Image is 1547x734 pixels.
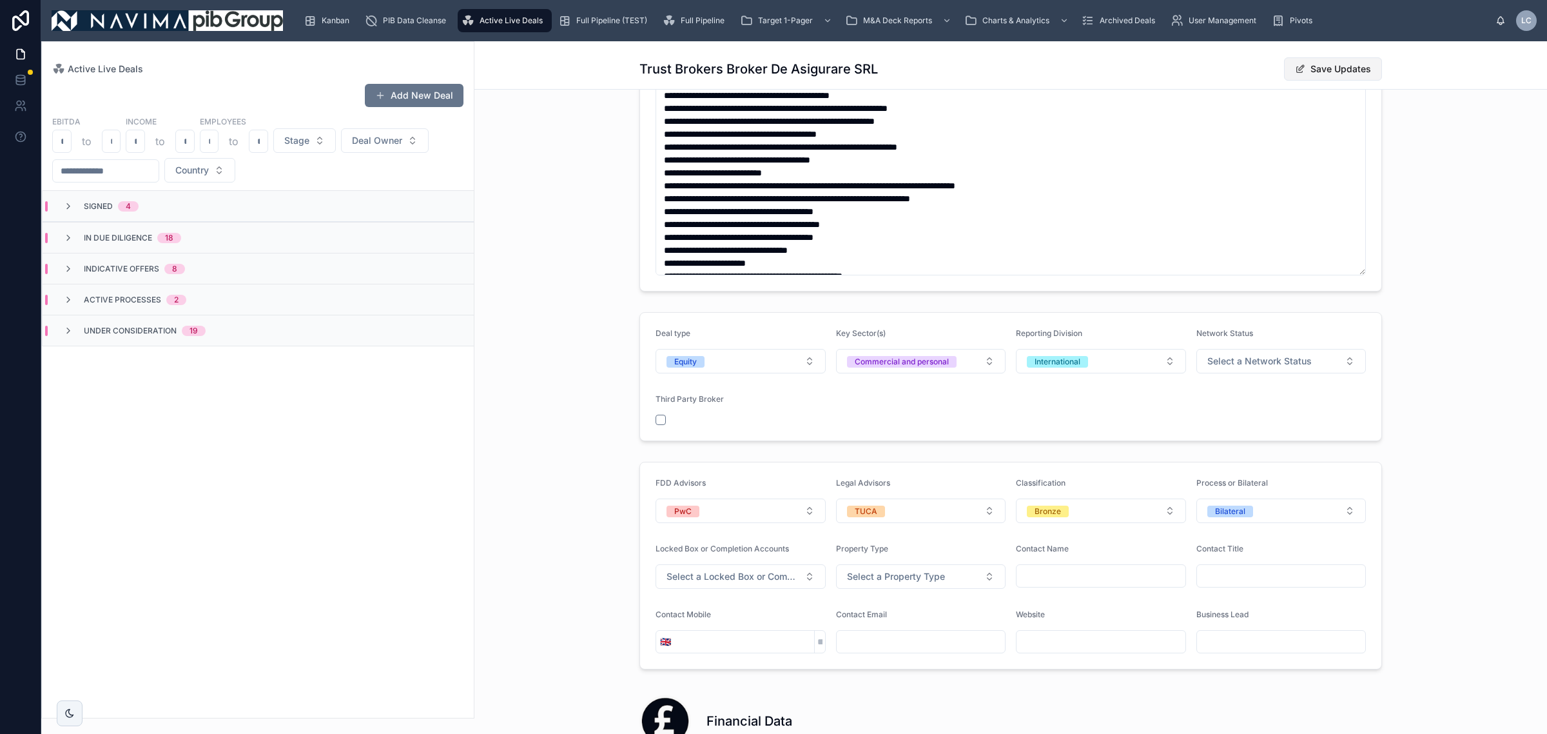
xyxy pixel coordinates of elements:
[836,328,886,338] span: Key Sector(s)
[365,84,463,107] button: Add New Deal
[1196,544,1243,553] span: Contact Title
[656,478,706,488] span: FDD Advisors
[982,15,1049,26] span: Charts & Analytics
[847,570,945,583] span: Select a Property Type
[1196,328,1253,338] span: Network Status
[82,134,92,149] p: to
[84,233,152,243] span: In Due Diligence
[836,478,890,488] span: Legal Advisors
[656,544,789,553] span: Locked Box or Completion Accounts
[656,610,711,619] span: Contact Mobile
[1035,506,1061,517] div: Bronze
[284,134,309,147] span: Stage
[229,134,238,149] p: to
[674,356,697,368] div: Equity
[273,128,336,153] button: Select Button
[1016,544,1069,553] span: Contact Name
[1016,349,1186,373] button: Select Button
[1196,349,1367,373] button: Select Button
[666,570,799,583] span: Select a Locked Box or Completion Accounts
[656,564,826,589] button: Select Button
[165,233,173,243] div: 18
[1189,15,1256,26] span: User Management
[1268,9,1321,32] a: Pivots
[660,635,671,648] span: 🇬🇧
[855,356,949,368] div: Commercial and personal
[836,564,1006,589] button: Select Button
[52,115,81,127] label: EBITDA
[174,295,179,305] div: 2
[52,10,283,31] img: App logo
[855,506,877,517] div: TUCA
[200,115,246,127] label: Employees
[960,9,1075,32] a: Charts & Analytics
[1215,506,1245,517] div: Bilateral
[836,544,888,553] span: Property Type
[1290,15,1312,26] span: Pivots
[126,115,157,127] label: Income
[836,499,1006,523] button: Select Button
[352,134,402,147] span: Deal Owner
[1196,610,1249,619] span: Business Lead
[836,349,1006,373] button: Select Button
[383,15,446,26] span: PIB Data Cleanse
[554,9,656,32] a: Full Pipeline (TEST)
[706,712,792,730] h1: Financial Data
[736,9,839,32] a: Target 1-Pager
[863,15,932,26] span: M&A Deck Reports
[674,506,692,517] div: PwC
[1196,478,1268,488] span: Process or Bilateral
[293,6,1495,35] div: scrollable content
[576,15,647,26] span: Full Pipeline (TEST)
[164,158,235,183] button: Select Button
[656,394,724,404] span: Third Party Broker
[1284,57,1382,81] button: Save Updates
[300,9,358,32] a: Kanban
[84,326,177,336] span: Under Consideration
[836,610,887,619] span: Contact Email
[172,264,177,274] div: 8
[1016,610,1045,619] span: Website
[659,9,734,32] a: Full Pipeline
[1100,15,1155,26] span: Archived Deals
[1016,478,1065,488] span: Classification
[1521,15,1532,26] span: LC
[656,499,826,523] button: Select Button
[84,264,159,274] span: Indicative Offers
[656,349,826,373] button: Select Button
[656,630,675,653] button: Select Button
[322,15,349,26] span: Kanban
[681,15,725,26] span: Full Pipeline
[1167,9,1265,32] a: User Management
[1207,355,1312,368] span: Select a Network Status
[458,9,552,32] a: Active Live Deals
[341,128,429,153] button: Select Button
[155,134,165,149] p: to
[1078,9,1164,32] a: Archived Deals
[758,15,813,26] span: Target 1-Pager
[656,328,690,338] span: Deal type
[84,201,113,212] span: Signed
[361,9,455,32] a: PIB Data Cleanse
[841,9,958,32] a: M&A Deck Reports
[68,63,143,75] span: Active Live Deals
[84,295,161,305] span: Active Processes
[126,201,131,212] div: 4
[1196,499,1367,523] button: Select Button
[639,60,878,78] h1: Trust Brokers Broker De Asigurare SRL
[1016,328,1082,338] span: Reporting Division
[480,15,543,26] span: Active Live Deals
[52,63,143,75] a: Active Live Deals
[190,326,198,336] div: 19
[175,164,209,177] span: Country
[1016,499,1186,523] button: Select Button
[1035,356,1080,368] div: International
